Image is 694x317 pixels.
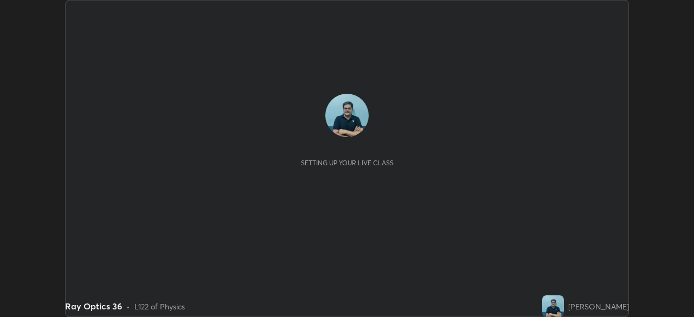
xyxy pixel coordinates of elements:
[126,301,130,312] div: •
[134,301,185,312] div: L122 of Physics
[568,301,629,312] div: [PERSON_NAME]
[301,159,394,167] div: Setting up your live class
[65,300,122,313] div: Ray Optics 36
[542,295,564,317] img: 3cc9671c434e4cc7a3e98729d35f74b5.jpg
[325,94,369,137] img: 3cc9671c434e4cc7a3e98729d35f74b5.jpg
